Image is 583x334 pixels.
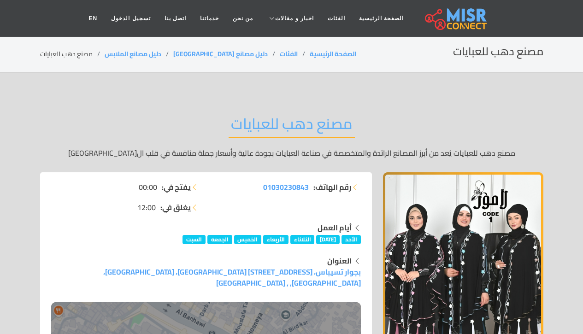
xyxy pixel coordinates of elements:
strong: العنوان [327,254,352,268]
span: [DATE] [316,235,340,244]
span: الأربعاء [263,235,289,244]
a: دليل مصانع [GEOGRAPHIC_DATA] [173,48,268,60]
img: main.misr_connect [425,7,487,30]
h2: مصنع دهب للعبايات [453,45,543,59]
a: الصفحة الرئيسية [310,48,356,60]
strong: رقم الهاتف: [313,182,351,193]
li: مصنع دهب للعبايات [40,49,105,59]
a: الفئات [280,48,298,60]
span: الأحد [342,235,361,244]
a: تسجيل الدخول [104,10,157,27]
span: اخبار و مقالات [275,14,314,23]
span: الخميس [234,235,262,244]
span: السبت [183,235,206,244]
span: الثلاثاء [290,235,315,244]
a: 01030230843 [263,182,309,193]
a: الفئات [321,10,352,27]
a: EN [82,10,105,27]
span: 12:00 [137,202,156,213]
span: الجمعة [207,235,232,244]
span: 01030230843 [263,180,309,194]
p: مصنع دهب للعبايات يُعد من أبرز المصانع الرائدة والمتخصصة في صناعة العبايات بجودة عالية وأسعار جمل... [40,147,543,158]
a: اتصل بنا [158,10,193,27]
a: دليل مصانع الملابس [105,48,161,60]
strong: يغلق في: [160,202,191,213]
h2: مصنع دهب للعبايات [229,115,355,138]
span: 00:00 [139,182,157,193]
strong: يفتح في: [162,182,191,193]
a: من نحن [226,10,260,27]
a: خدماتنا [193,10,226,27]
a: اخبار و مقالات [260,10,321,27]
a: الصفحة الرئيسية [352,10,411,27]
strong: أيام العمل [318,221,352,234]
